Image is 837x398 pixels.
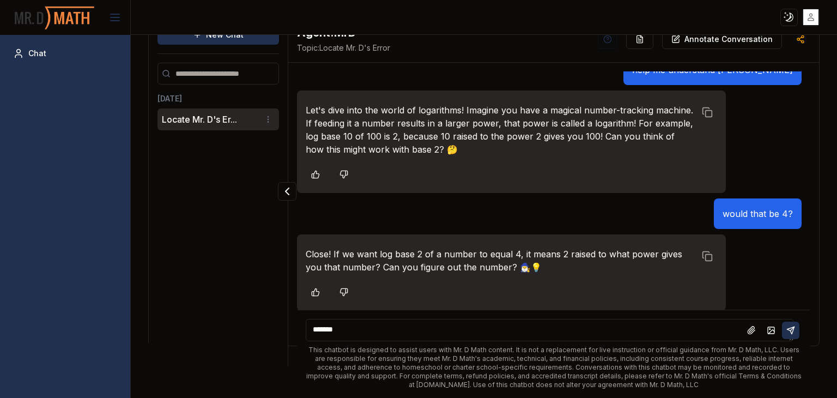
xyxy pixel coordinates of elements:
[306,248,695,274] p: Close! If we want log base 2 of a number to equal 4, it means 2 raised to what power gives you th...
[803,9,819,25] img: placeholder-user.jpg
[297,43,390,53] span: Locate Mr. D's Error
[157,93,279,104] h3: [DATE]
[157,25,279,45] button: New Chat
[306,104,695,156] p: Let's dive into the world of logarithms! Imagine you have a magical number-tracking machine. If f...
[262,113,275,126] button: Conversation options
[684,34,773,45] p: Annotate Conversation
[306,346,801,389] div: This chatbot is designed to assist users with Mr. D Math content. It is not a replacement for liv...
[162,113,237,126] button: Locate Mr. D's Er...
[9,44,122,63] a: Chat
[598,29,617,49] button: Help Videos
[662,29,782,49] button: Annotate Conversation
[278,182,296,201] button: Collapse panel
[723,207,793,220] p: would that be 4?
[626,29,653,49] button: Re-Fill Questions
[28,48,46,59] span: Chat
[14,3,95,32] img: PromptOwl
